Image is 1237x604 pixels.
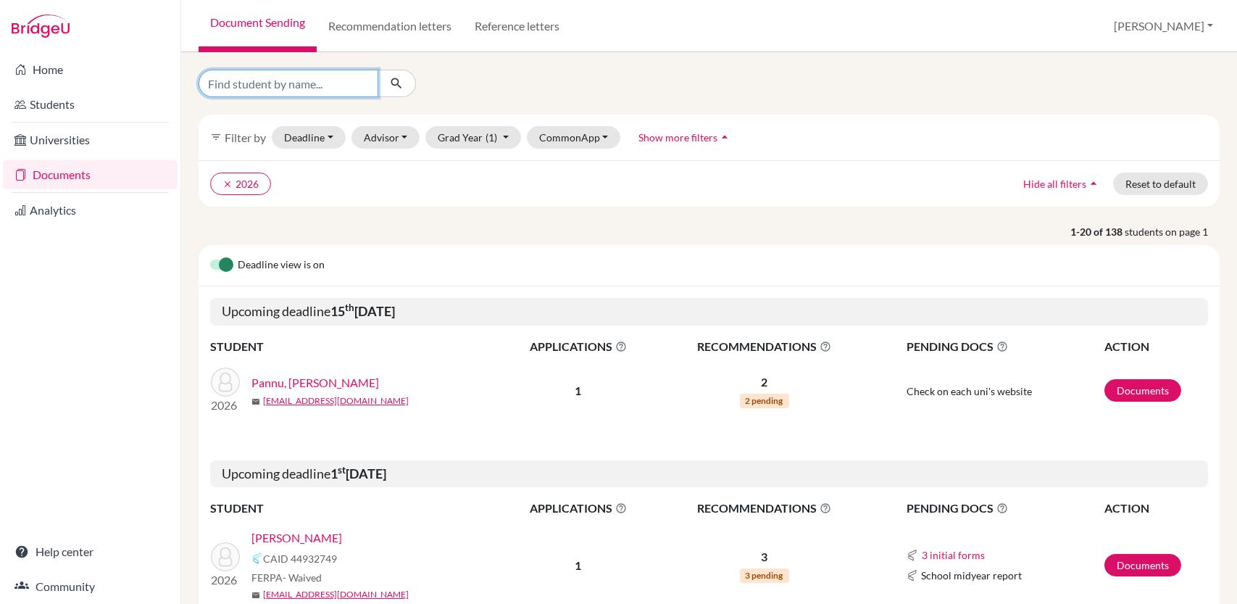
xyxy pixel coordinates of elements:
[211,368,240,397] img: Pannu, Iram Kaur
[210,337,500,356] th: STUDENT
[527,126,621,149] button: CommonApp
[345,302,354,313] sup: th
[263,551,337,566] span: CAID 44932749
[657,373,871,391] p: 2
[351,126,420,149] button: Advisor
[338,464,346,476] sup: st
[251,591,260,600] span: mail
[1104,379,1181,402] a: Documents
[638,131,717,144] span: Show more filters
[921,568,1022,583] span: School midyear report
[210,499,500,518] th: STUDENT
[657,548,871,566] p: 3
[3,125,178,154] a: Universities
[1070,224,1125,239] strong: 1-20 of 138
[1104,499,1208,518] th: ACTION
[3,537,178,566] a: Help center
[3,90,178,119] a: Students
[283,571,322,584] span: - Waived
[263,588,409,601] a: [EMAIL_ADDRESS][DOMAIN_NAME]
[251,374,379,392] a: Pannu, [PERSON_NAME]
[1125,224,1220,239] span: students on page 1
[1113,173,1208,195] button: Reset to default
[921,547,986,563] button: 3 initial forms
[210,460,1208,488] h5: Upcoming deadline
[907,385,1032,397] span: Check on each uni's website
[210,131,222,143] i: filter_list
[626,126,744,149] button: Show more filtersarrow_drop_up
[1011,173,1113,195] button: Hide all filtersarrow_drop_up
[222,179,233,189] i: clear
[3,196,178,225] a: Analytics
[251,529,342,547] a: [PERSON_NAME]
[425,126,521,149] button: Grad Year(1)
[210,298,1208,326] h5: Upcoming deadline
[211,397,240,414] p: 2026
[575,558,582,572] b: 1
[251,397,260,406] span: mail
[907,550,918,561] img: Common App logo
[3,572,178,601] a: Community
[1086,176,1101,191] i: arrow_drop_up
[1104,554,1181,576] a: Documents
[501,338,656,355] span: APPLICATIONS
[272,126,346,149] button: Deadline
[330,303,395,319] b: 15 [DATE]
[657,500,871,517] span: RECOMMENDATIONS
[740,568,789,583] span: 3 pending
[501,500,656,517] span: APPLICATIONS
[3,55,178,84] a: Home
[3,160,178,189] a: Documents
[211,571,240,589] p: 2026
[210,173,271,195] button: clear2026
[1107,12,1220,40] button: [PERSON_NAME]
[251,570,322,585] span: FERPA
[486,131,497,144] span: (1)
[330,466,386,481] b: 1 [DATE]
[1104,337,1208,356] th: ACTION
[907,570,918,582] img: Common App logo
[907,338,1103,355] span: PENDING DOCS
[575,384,582,397] b: 1
[717,130,732,144] i: arrow_drop_up
[12,15,70,38] img: Bridge-U
[211,542,240,571] img: Agrawal, Saanvi
[238,257,325,274] span: Deadline view is on
[225,131,266,144] span: Filter by
[263,394,409,408] a: [EMAIL_ADDRESS][DOMAIN_NAME]
[199,70,378,97] input: Find student by name...
[907,500,1103,517] span: PENDING DOCS
[740,394,789,408] span: 2 pending
[657,338,871,355] span: RECOMMENDATIONS
[251,553,263,564] img: Common App logo
[1023,178,1086,190] span: Hide all filters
